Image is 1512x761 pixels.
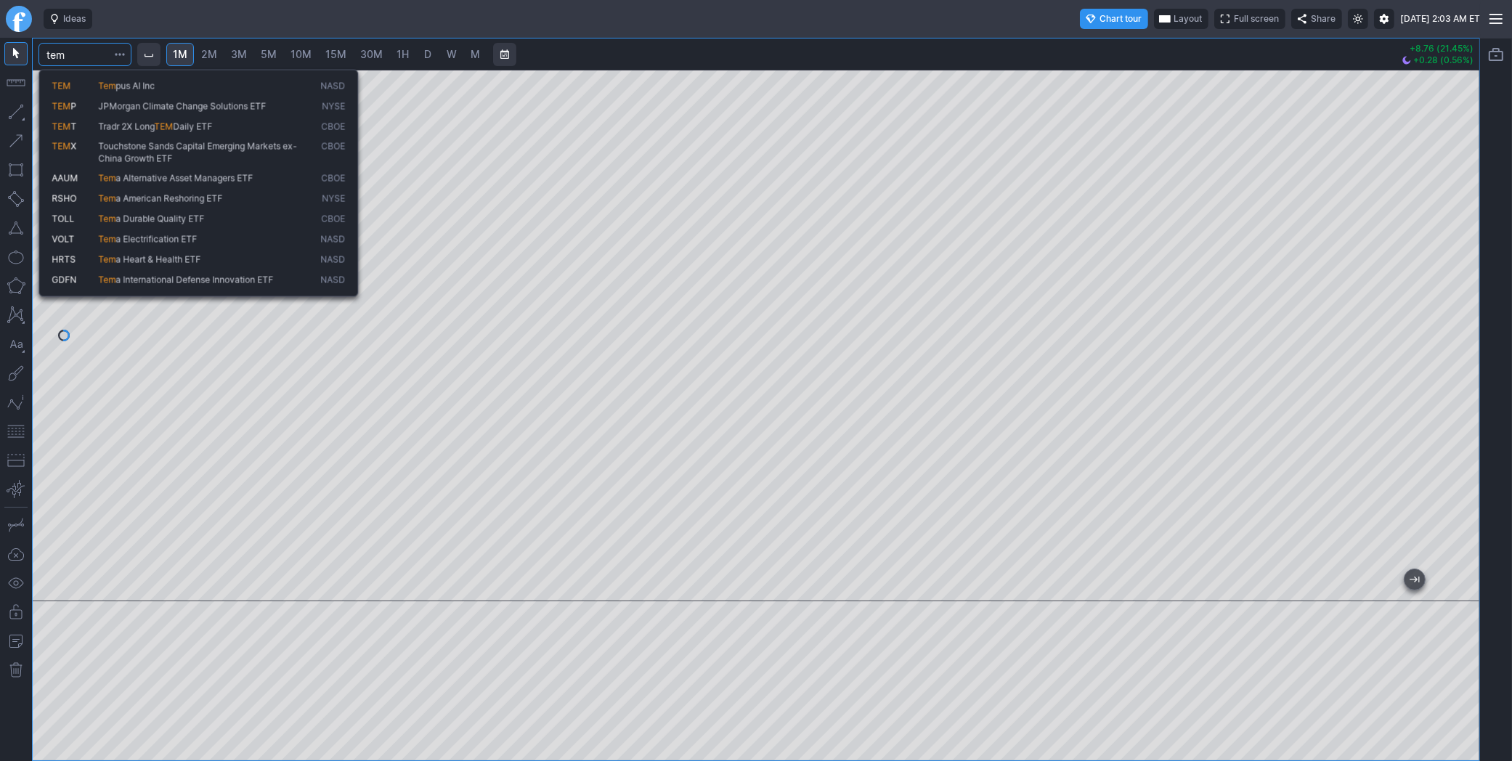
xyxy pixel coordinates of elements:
span: a Heart & Health ETF [115,253,200,264]
span: NASD [320,253,345,266]
span: a Electrification ETF [115,233,197,244]
button: Full screen [1214,9,1285,29]
span: W [447,48,457,60]
button: Portfolio watchlist [1484,43,1508,66]
span: Touchstone Sands Capital Emerging Markets ex-China Growth ETF [98,141,297,164]
input: Search [38,43,131,66]
span: [DATE] 2:03 AM ET [1400,12,1480,26]
span: Tem [98,172,115,183]
a: 5M [254,43,283,66]
button: Drawings autosave: Off [4,542,28,566]
span: TEM [154,121,173,131]
button: Toggle light mode [1348,9,1368,29]
span: Full screen [1234,12,1279,26]
span: D [424,48,431,60]
span: NYSE [322,100,345,113]
button: Arrow [4,129,28,152]
button: Settings [1374,9,1394,29]
button: Range [493,43,516,66]
span: Ideas [63,12,86,26]
span: T [70,121,76,131]
span: Daily ETF [173,121,212,131]
button: Triangle [4,216,28,240]
a: 1H [390,43,415,66]
a: W [440,43,463,66]
span: NASD [320,80,345,92]
button: Fibonacci retracements [4,420,28,443]
span: a International Defense Innovation ETF [115,274,273,285]
a: M [464,43,487,66]
span: 5M [261,48,277,60]
button: Interval [137,43,160,66]
button: Anchored VWAP [4,478,28,501]
span: pus AI Inc [115,80,155,91]
button: Elliott waves [4,391,28,414]
button: Line [4,100,28,123]
span: 30M [360,48,383,60]
span: Tradr 2X Long [98,121,154,131]
span: Tem [98,233,115,244]
span: 2M [201,48,217,60]
span: M [471,48,481,60]
button: Remove all drawings [4,659,28,682]
button: Chart tour [1080,9,1148,29]
span: P [70,100,76,111]
button: Lock drawings [4,601,28,624]
button: Jump to the most recent bar [1405,569,1425,590]
span: TOLL [52,213,74,224]
button: XABCD [4,304,28,327]
span: 1M [173,48,187,60]
span: NYSE [322,192,345,205]
p: +8.76 (21.45%) [1402,44,1474,53]
span: JPMorgan Climate Change Solutions ETF [98,100,266,111]
span: 1H [397,48,409,60]
span: CBOE [321,141,345,165]
span: Layout [1174,12,1202,26]
button: Add note [4,630,28,653]
a: 2M [195,43,224,66]
span: RSHO [52,192,76,203]
span: a American Reshoring ETF [115,192,222,203]
span: Share [1311,12,1336,26]
span: 3M [231,48,247,60]
button: Share [1291,9,1342,29]
span: GDFN [52,274,76,285]
button: Ideas [44,9,92,29]
span: X [70,141,76,152]
button: Text [4,333,28,356]
span: Chart tour [1100,12,1142,26]
button: Polygon [4,274,28,298]
button: Mouse [4,42,28,65]
span: Tem [98,80,115,91]
span: NASD [320,233,345,245]
button: Measure [4,71,28,94]
span: CBOE [321,213,345,225]
button: Search [110,43,130,66]
span: Tem [98,213,115,224]
a: 1M [166,43,194,66]
span: HRTS [52,253,76,264]
a: 15M [319,43,353,66]
span: TEM [52,80,70,91]
a: Finviz.com [6,6,32,32]
span: Tem [98,192,115,203]
span: CBOE [321,121,345,133]
span: 15M [325,48,346,60]
button: Drawing mode: Single [4,513,28,537]
span: Tem [98,274,115,285]
div: Search [38,70,358,297]
span: NASD [320,274,345,286]
span: +0.28 (0.56%) [1413,56,1474,65]
button: Brush [4,362,28,385]
button: Rectangle [4,158,28,182]
button: Ellipse [4,245,28,269]
button: Layout [1154,9,1208,29]
span: TEM [52,100,70,111]
span: a Durable Quality ETF [115,213,204,224]
a: 3M [224,43,253,66]
a: 10M [284,43,318,66]
span: VOLT [52,233,74,244]
a: 30M [354,43,389,66]
span: a Alternative Asset Managers ETF [115,172,253,183]
a: D [416,43,439,66]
